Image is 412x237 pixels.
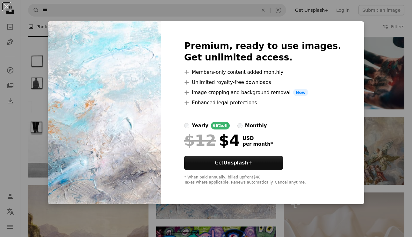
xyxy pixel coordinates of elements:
div: monthly [245,122,267,129]
li: Image cropping and background removal [184,89,341,96]
input: yearly66%off [184,123,189,128]
span: $12 [184,132,216,149]
div: 66% off [211,122,230,129]
li: Members-only content added monthly [184,68,341,76]
strong: Unsplash+ [223,160,252,166]
span: New [293,89,308,96]
img: premium_photo-1675378165346-5f6c3959f0d2 [48,21,161,205]
div: yearly [192,122,208,129]
input: monthly [237,123,242,128]
span: per month * [242,141,273,147]
div: $4 [184,132,240,149]
span: USD [242,136,273,141]
button: GetUnsplash+ [184,156,283,170]
div: * When paid annually, billed upfront $48 Taxes where applicable. Renews automatically. Cancel any... [184,175,341,185]
li: Enhanced legal protections [184,99,341,107]
h2: Premium, ready to use images. Get unlimited access. [184,40,341,63]
li: Unlimited royalty-free downloads [184,79,341,86]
